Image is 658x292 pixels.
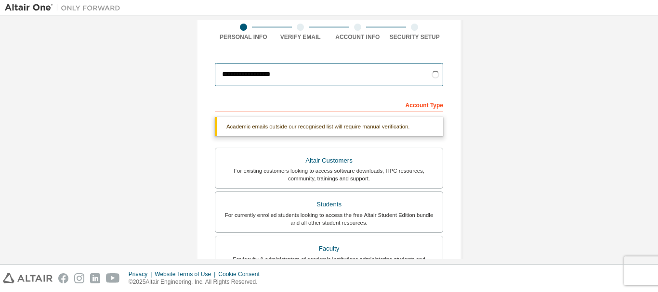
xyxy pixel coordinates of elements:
div: Students [221,198,437,211]
div: For existing customers looking to access software downloads, HPC resources, community, trainings ... [221,167,437,182]
img: altair_logo.svg [3,273,53,283]
div: Personal Info [215,33,272,41]
p: © 2025 Altair Engineering, Inc. All Rights Reserved. [129,278,265,286]
div: For currently enrolled students looking to access the free Altair Student Edition bundle and all ... [221,211,437,227]
div: Academic emails outside our recognised list will require manual verification. [215,117,443,136]
div: Altair Customers [221,154,437,167]
div: Privacy [129,270,155,278]
div: For faculty & administrators of academic institutions administering students and accessing softwa... [221,255,437,271]
div: Security Setup [386,33,444,41]
img: facebook.svg [58,273,68,283]
img: youtube.svg [106,273,120,283]
div: Account Info [329,33,386,41]
div: Faculty [221,242,437,255]
img: Altair One [5,3,125,13]
div: Website Terms of Use [155,270,218,278]
img: instagram.svg [74,273,84,283]
img: linkedin.svg [90,273,100,283]
div: Cookie Consent [218,270,265,278]
div: Account Type [215,97,443,112]
div: Verify Email [272,33,329,41]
